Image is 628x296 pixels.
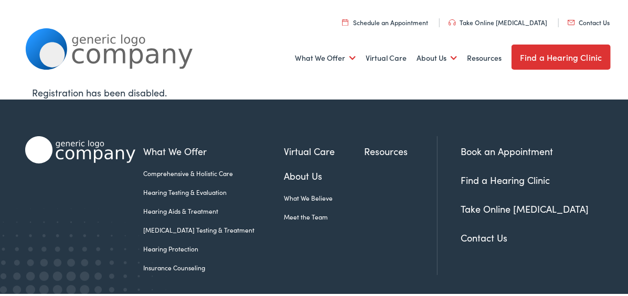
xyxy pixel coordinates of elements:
img: utility icon [568,18,575,24]
a: Comprehensive & Holistic Care [143,167,284,177]
a: Insurance Counseling [143,261,284,271]
a: What We Offer [295,37,356,76]
a: Contact Us [568,16,610,25]
a: Meet the Team [284,211,364,220]
a: Find a Hearing Clinic [461,172,550,185]
img: utility icon [342,17,348,24]
a: What We Offer [143,142,284,157]
a: About Us [284,167,364,181]
a: Find a Hearing Clinic [512,43,610,68]
a: Schedule an Appointment [342,16,429,25]
a: Contact Us [461,229,508,243]
a: Take Online [MEDICAL_DATA] [449,16,548,25]
img: Alpaca Audiology [25,135,135,162]
img: utility icon [449,18,456,24]
a: Hearing Protection [143,243,284,252]
div: Registration has been disabled. [32,84,604,98]
a: Hearing Testing & Evaluation [143,186,284,195]
a: Take Online [MEDICAL_DATA] [461,201,589,214]
a: About Us [417,37,457,76]
a: Virtual Care [284,142,364,157]
a: What We Believe [284,192,364,201]
a: Resources [467,37,502,76]
a: Resources [364,142,437,157]
a: [MEDICAL_DATA] Testing & Treatment [143,224,284,233]
a: Book an Appointment [461,143,554,156]
a: Virtual Care [366,37,407,76]
a: Hearing Aids & Treatment [143,205,284,214]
